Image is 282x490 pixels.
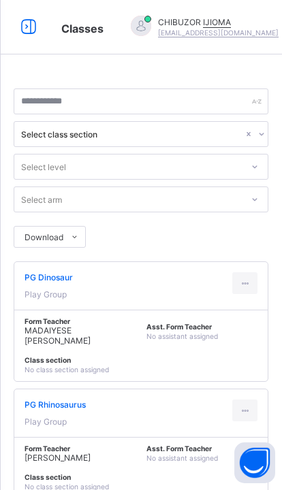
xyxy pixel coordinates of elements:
span: Classes [61,22,104,35]
button: Open asap [234,442,275,483]
b: Form Teacher [25,444,70,453]
span: Play Group [25,416,67,427]
div: Select level [21,154,66,180]
span: No class section assigned [25,365,109,374]
span: Download [25,232,63,242]
span: No assistant assigned [146,332,218,340]
b: Class section [25,356,71,364]
span: MADAIYESE [PERSON_NAME] [25,325,91,346]
span: CHIBUZOR [158,17,279,27]
span: No assistant assigned [146,454,218,462]
span: Play Group [25,289,67,299]
b: Asst. Form Teacher [146,323,212,331]
div: Select arm [21,186,62,212]
span: PG Dinosaur [25,272,73,282]
span: [PERSON_NAME] [25,453,91,463]
div: Select class section [21,129,243,140]
b: Asst. Form Teacher [146,444,212,453]
b: Form Teacher [25,317,70,325]
span: PG Rhinosaurus [25,399,86,410]
b: Class section [25,473,71,481]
